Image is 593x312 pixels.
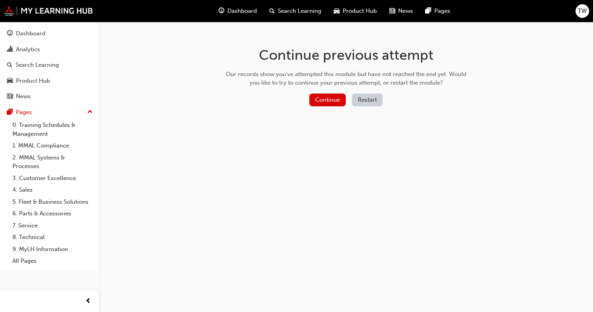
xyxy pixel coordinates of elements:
a: 1. MMAL Compliance [9,140,96,152]
h1: Continue previous attempt [223,47,469,64]
button: Pages [3,105,96,120]
a: car-iconProduct Hub [328,3,383,19]
div: Our records show you've attempted this module but have not reached the end yet. Would you like to... [223,70,469,87]
div: Pages [16,108,32,117]
a: News [3,89,96,104]
a: 3. Customer Excellence [9,172,96,184]
a: 9. MyLH Information [9,243,96,255]
span: pages-icon [425,6,431,16]
div: Dashboard [16,29,45,38]
span: Pages [434,7,450,16]
span: chart-icon [7,46,13,53]
span: search-icon [7,62,12,69]
a: Analytics [3,42,96,57]
a: Dashboard [3,26,96,41]
a: 7. Service [9,220,96,232]
img: mmal [4,6,93,16]
span: Product Hub [343,7,377,16]
button: DashboardAnalyticsSearch LearningProduct HubNews [3,25,96,105]
span: news-icon [389,6,395,16]
span: search-icon [269,6,275,16]
span: news-icon [7,93,13,100]
a: Product Hub [3,74,96,88]
span: News [398,7,413,16]
a: guage-iconDashboard [212,3,263,19]
span: prev-icon [85,296,91,306]
span: car-icon [7,78,13,85]
div: Analytics [16,45,40,54]
button: TW [576,4,589,18]
span: Search Learning [278,7,321,16]
a: All Pages [9,255,96,267]
div: Search Learning [16,61,59,69]
span: guage-icon [218,6,224,16]
a: 8. Technical [9,231,96,243]
span: TW [578,7,587,16]
a: 4. Sales [9,184,96,196]
div: News [16,92,31,101]
span: guage-icon [7,30,13,37]
a: 6. Parts & Accessories [9,208,96,220]
span: car-icon [334,6,340,16]
a: search-iconSearch Learning [263,3,328,19]
a: pages-iconPages [419,3,456,19]
a: Search Learning [3,58,96,72]
span: pages-icon [7,109,13,116]
a: 2. MMAL Systems & Processes [9,152,96,172]
button: Continue [309,94,346,106]
div: Product Hub [16,76,50,85]
a: 0. Training Schedules & Management [9,119,96,140]
a: news-iconNews [383,3,419,19]
span: up-icon [87,107,93,117]
a: 5. Fleet & Business Solutions [9,196,96,208]
span: Dashboard [227,7,257,16]
button: Restart [352,94,383,106]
